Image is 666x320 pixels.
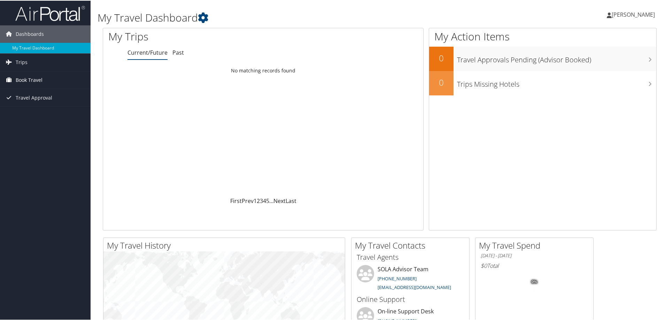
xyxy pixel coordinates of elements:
[607,3,662,24] a: [PERSON_NAME]
[429,46,656,70] a: 0Travel Approvals Pending (Advisor Booked)
[254,196,257,204] a: 1
[16,53,28,70] span: Trips
[532,279,537,283] tspan: 0%
[286,196,296,204] a: Last
[16,88,52,106] span: Travel Approval
[273,196,286,204] a: Next
[357,294,464,304] h3: Online Support
[353,264,467,293] li: SOLA Advisor Team
[107,239,345,251] h2: My Travel History
[172,48,184,56] a: Past
[242,196,254,204] a: Prev
[479,239,593,251] h2: My Travel Spend
[429,70,656,95] a: 0Trips Missing Hotels
[103,64,423,76] td: No matching records found
[266,196,269,204] a: 5
[108,29,285,43] h1: My Trips
[481,261,487,269] span: $0
[429,29,656,43] h1: My Action Items
[269,196,273,204] span: …
[15,5,85,21] img: airportal-logo.png
[263,196,266,204] a: 4
[357,252,464,262] h3: Travel Agents
[429,52,454,63] h2: 0
[378,275,417,281] a: [PHONE_NUMBER]
[230,196,242,204] a: First
[378,283,451,290] a: [EMAIL_ADDRESS][DOMAIN_NAME]
[16,71,42,88] span: Book Travel
[429,76,454,88] h2: 0
[260,196,263,204] a: 3
[612,10,655,18] span: [PERSON_NAME]
[257,196,260,204] a: 2
[355,239,469,251] h2: My Travel Contacts
[16,25,44,42] span: Dashboards
[127,48,168,56] a: Current/Future
[457,51,656,64] h3: Travel Approvals Pending (Advisor Booked)
[481,252,588,258] h6: [DATE] - [DATE]
[481,261,588,269] h6: Total
[457,75,656,88] h3: Trips Missing Hotels
[98,10,474,24] h1: My Travel Dashboard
